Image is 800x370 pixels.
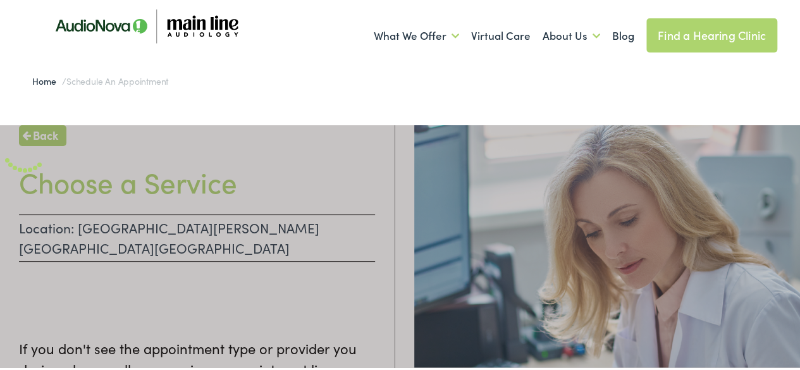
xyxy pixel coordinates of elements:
a: About Us [543,11,600,58]
a: What We Offer [374,11,459,58]
a: Virtual Care [471,11,531,58]
a: Home [32,73,62,85]
a: Find a Hearing Clinic [646,16,777,51]
span: Schedule an Appointment [66,73,168,85]
a: Blog [612,11,634,58]
span: / [32,73,168,85]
